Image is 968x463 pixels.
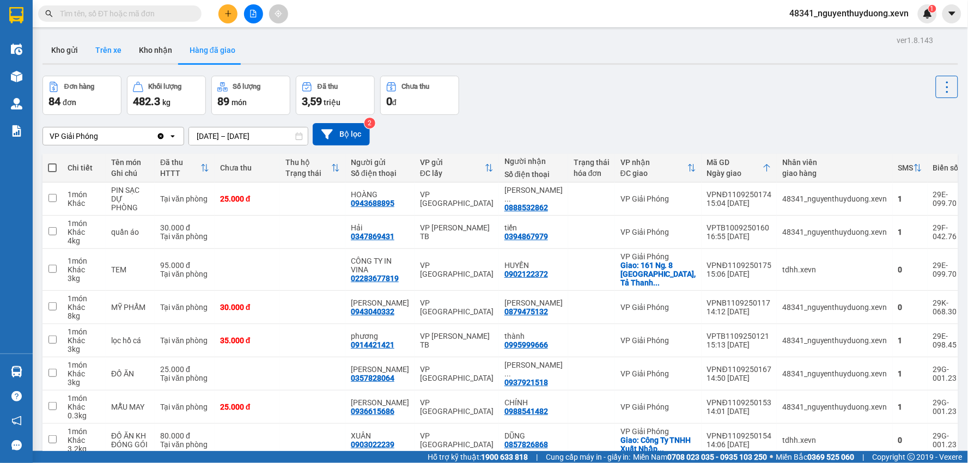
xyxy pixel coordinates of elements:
[160,365,209,374] div: 25.000 đ
[160,270,209,278] div: Tại văn phòng
[68,236,100,245] div: 4 kg
[620,158,687,167] div: VP nhận
[351,340,394,349] div: 0914421421
[111,369,149,378] div: ĐỒ ĂN
[668,453,768,461] strong: 0708 023 035 - 0935 103 250
[898,303,922,312] div: 0
[111,303,149,312] div: MỸ PHẨM
[504,332,563,340] div: thành
[68,436,100,444] div: Khác
[351,332,409,340] div: phương
[351,199,394,208] div: 0943688895
[68,294,100,303] div: 1 món
[324,98,340,107] span: triệu
[160,431,209,440] div: 80.000 đ
[782,336,887,345] div: 48341_nguyenthuyduong.xevn
[620,427,696,436] div: VP Giải Phóng
[68,336,100,345] div: Khác
[386,95,392,108] span: 0
[181,37,244,63] button: Hàng đã giao
[898,436,922,444] div: 0
[68,361,100,369] div: 1 món
[707,158,763,167] div: Mã GD
[68,312,100,320] div: 8 kg
[620,194,696,203] div: VP Giải Phóng
[64,83,94,90] div: Đơn hàng
[285,158,331,167] div: Thu hộ
[351,431,409,440] div: XUÂN
[11,440,22,450] span: message
[160,336,209,345] div: Tại văn phòng
[898,163,914,172] div: SMS
[942,4,961,23] button: caret-down
[707,340,771,349] div: 15:13 [DATE]
[68,190,100,199] div: 1 món
[68,257,100,265] div: 1 món
[9,7,23,23] img: logo-vxr
[420,332,494,349] div: VP [PERSON_NAME] TB
[42,37,87,63] button: Kho gửi
[160,169,200,178] div: HTTT
[898,403,922,411] div: 1
[863,451,864,463] span: |
[898,336,922,345] div: 1
[11,98,22,109] img: warehouse-icon
[707,169,763,178] div: Ngày giao
[504,186,563,203] div: TRẦN QUỐC HƯNG
[707,431,771,440] div: VPNĐ1109250154
[11,391,22,401] span: question-circle
[249,10,257,17] span: file-add
[782,436,887,444] div: tdhh.xevn
[68,219,100,228] div: 1 món
[504,340,548,349] div: 0995999666
[707,232,771,241] div: 16:55 [DATE]
[782,158,887,167] div: Nhân viên
[504,398,563,407] div: CHÍNH
[160,303,209,312] div: Tại văn phòng
[351,407,394,416] div: 0936615686
[111,186,149,212] div: PIN SẠC DỰ PHÒNG
[351,307,394,316] div: 0943040332
[111,228,149,236] div: quần áo
[160,232,209,241] div: Tại văn phòng
[160,374,209,382] div: Tại văn phòng
[220,336,275,345] div: 35.000 đ
[504,431,563,440] div: DŨNG
[68,427,100,436] div: 1 món
[160,261,209,270] div: 95.000 đ
[504,223,563,232] div: tiến
[111,336,149,345] div: lọc hồ cá
[68,345,100,354] div: 3 kg
[504,194,511,203] span: ...
[68,303,100,312] div: Khác
[351,169,409,178] div: Số điện thoại
[351,158,409,167] div: Người gửi
[420,169,485,178] div: ĐC lấy
[127,76,206,115] button: Khối lượng482.3kg
[420,190,494,208] div: VP [GEOGRAPHIC_DATA]
[220,303,275,312] div: 30.000 đ
[782,303,887,312] div: 48341_nguyenthuyduong.xevn
[351,440,394,449] div: 0903022239
[296,76,375,115] button: Đã thu3,59 triệu
[546,451,631,463] span: Cung cấp máy in - giấy in:
[244,4,263,23] button: file-add
[160,403,209,411] div: Tại văn phòng
[930,5,934,13] span: 1
[68,378,100,387] div: 3 kg
[220,403,275,411] div: 25.000 đ
[707,332,771,340] div: VPTB1109250121
[702,154,777,182] th: Toggle SortBy
[504,440,548,449] div: 0857826868
[504,378,548,387] div: 0937921518
[50,131,98,142] div: VP Giải Phóng
[11,125,22,137] img: solution-icon
[504,298,563,307] div: HÀ NGUYỄN
[351,223,409,232] div: Hải
[280,154,345,182] th: Toggle SortBy
[707,223,771,232] div: VPTB1009250160
[908,453,915,461] span: copyright
[351,257,409,274] div: CÔNG TY IN VINA
[481,453,528,461] strong: 1900 633 818
[707,398,771,407] div: VPNĐ1109250153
